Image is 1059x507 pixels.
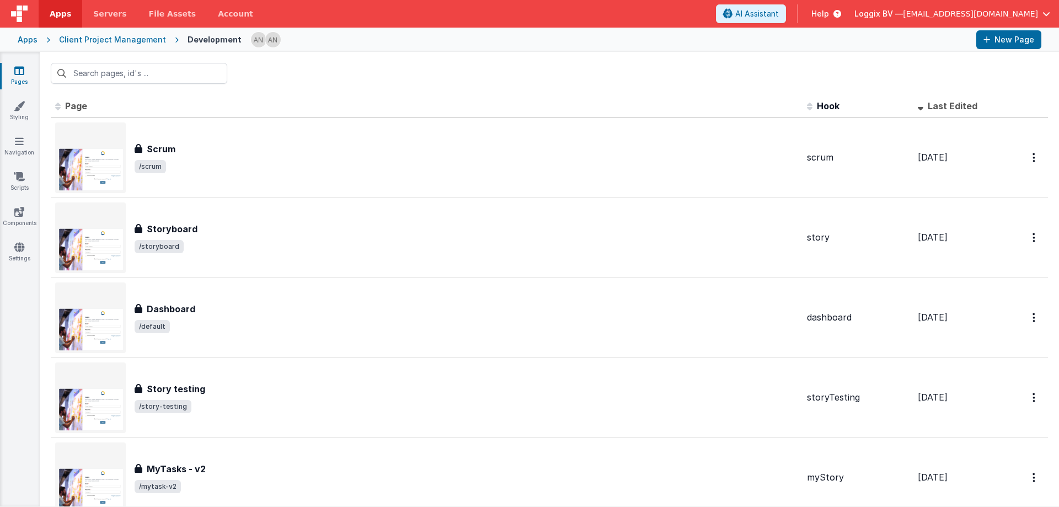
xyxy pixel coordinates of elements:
[147,302,195,316] h3: Dashboard
[265,32,281,47] img: f1d78738b441ccf0e1fcb79415a71bae
[135,320,170,333] span: /default
[854,8,903,19] span: Loggix BV —
[135,240,184,253] span: /storyboard
[854,8,1050,19] button: Loggix BV — [EMAIL_ADDRESS][DOMAIN_NAME]
[135,160,166,173] span: /scrum
[735,8,779,19] span: AI Assistant
[188,34,242,45] div: Development
[135,400,191,413] span: /story-testing
[51,63,227,84] input: Search pages, id's ...
[147,382,205,396] h3: Story testing
[50,8,71,19] span: Apps
[928,100,977,111] span: Last Edited
[147,222,197,236] h3: Storyboard
[147,462,206,476] h3: MyTasks - v2
[903,8,1038,19] span: [EMAIL_ADDRESS][DOMAIN_NAME]
[807,151,909,164] div: scrum
[807,311,909,324] div: dashboard
[918,232,948,243] span: [DATE]
[59,34,166,45] div: Client Project Management
[1026,466,1044,489] button: Options
[918,312,948,323] span: [DATE]
[93,8,126,19] span: Servers
[135,480,181,493] span: /mytask-v2
[807,231,909,244] div: story
[807,471,909,484] div: myStory
[1026,306,1044,329] button: Options
[918,152,948,163] span: [DATE]
[807,391,909,404] div: storyTesting
[918,472,948,483] span: [DATE]
[918,392,948,403] span: [DATE]
[18,34,38,45] div: Apps
[147,142,175,156] h3: Scrum
[149,8,196,19] span: File Assets
[65,100,87,111] span: Page
[1026,226,1044,249] button: Options
[817,100,839,111] span: Hook
[811,8,829,19] span: Help
[1026,386,1044,409] button: Options
[251,32,266,47] img: f1d78738b441ccf0e1fcb79415a71bae
[976,30,1041,49] button: New Page
[1026,146,1044,169] button: Options
[716,4,786,23] button: AI Assistant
